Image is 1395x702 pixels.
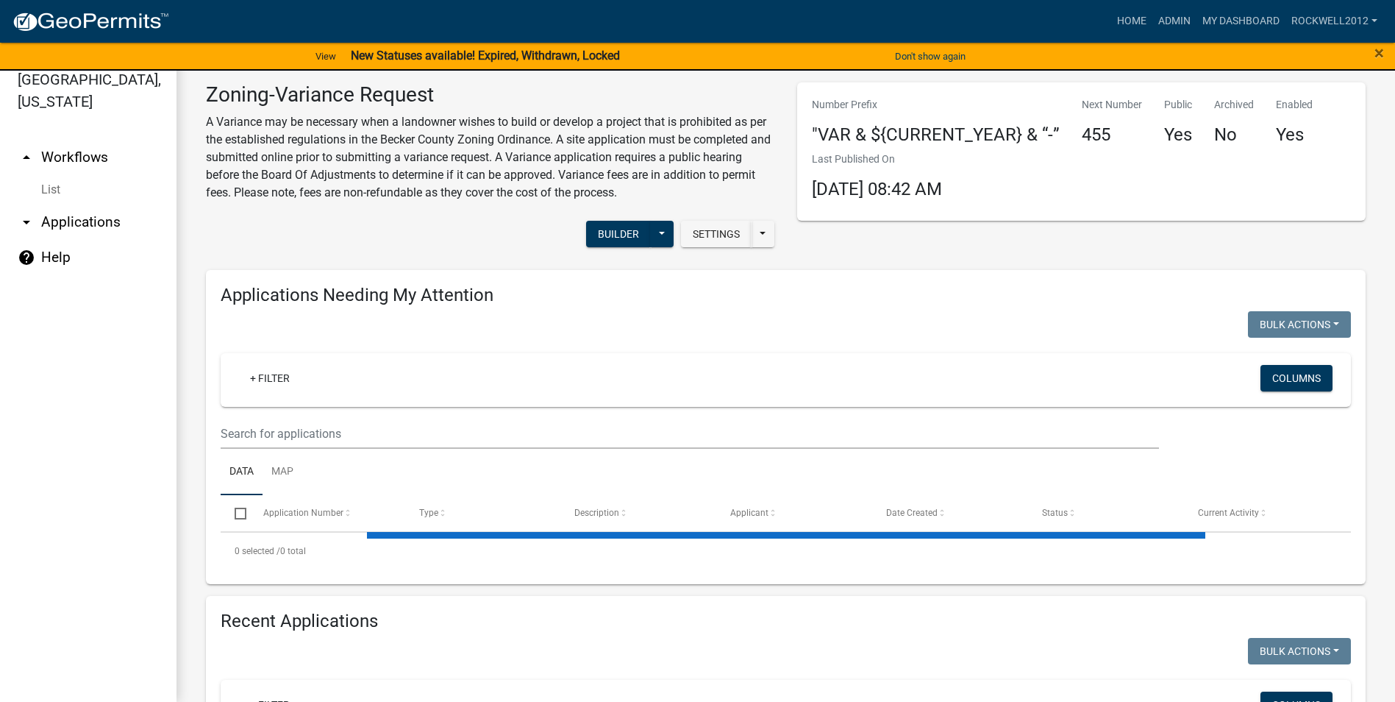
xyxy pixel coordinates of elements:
p: Enabled [1276,97,1313,113]
a: Map [263,449,302,496]
h4: Yes [1164,124,1192,146]
span: Application Number [263,508,343,518]
i: arrow_drop_up [18,149,35,166]
datatable-header-cell: Date Created [872,495,1028,531]
a: Data [221,449,263,496]
datatable-header-cell: Application Number [249,495,404,531]
p: A Variance may be necessary when a landowner wishes to build or develop a project that is prohibi... [206,113,775,202]
span: Description [574,508,619,518]
p: Public [1164,97,1192,113]
div: 0 total [221,533,1351,570]
button: Don't show again [889,44,971,68]
p: Number Prefix [812,97,1060,113]
datatable-header-cell: Type [404,495,560,531]
button: Builder [586,221,651,247]
p: Next Number [1082,97,1142,113]
datatable-header-cell: Description [560,495,716,531]
i: arrow_drop_down [18,213,35,231]
h4: Yes [1276,124,1313,146]
h4: Recent Applications [221,611,1351,632]
p: Archived [1214,97,1254,113]
datatable-header-cell: Status [1028,495,1184,531]
span: Date Created [886,508,938,518]
a: My Dashboard [1196,7,1285,35]
button: Columns [1260,365,1332,391]
a: + Filter [238,365,302,391]
a: View [310,44,342,68]
span: × [1374,43,1384,63]
datatable-header-cell: Current Activity [1184,495,1340,531]
button: Bulk Actions [1248,311,1351,338]
a: Admin [1152,7,1196,35]
h4: No [1214,124,1254,146]
p: Last Published On [812,152,942,167]
datatable-header-cell: Select [221,495,249,531]
span: Current Activity [1198,508,1259,518]
a: Rockwell2012 [1285,7,1383,35]
strong: New Statuses available! Expired, Withdrawn, Locked [351,49,620,63]
h4: 455 [1082,124,1142,146]
i: help [18,249,35,266]
span: Status [1042,508,1068,518]
span: 0 selected / [235,546,280,556]
span: Applicant [730,508,768,518]
span: [DATE] 08:42 AM [812,179,942,199]
h3: Zoning-Variance Request [206,82,775,107]
button: Close [1374,44,1384,62]
a: Home [1111,7,1152,35]
button: Settings [681,221,752,247]
span: Type [419,508,438,518]
datatable-header-cell: Applicant [716,495,872,531]
input: Search for applications [221,419,1159,449]
button: Bulk Actions [1248,638,1351,664]
h4: Applications Needing My Attention [221,285,1351,306]
h4: "VAR & ${CURRENT_YEAR} & “-” [812,124,1060,146]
